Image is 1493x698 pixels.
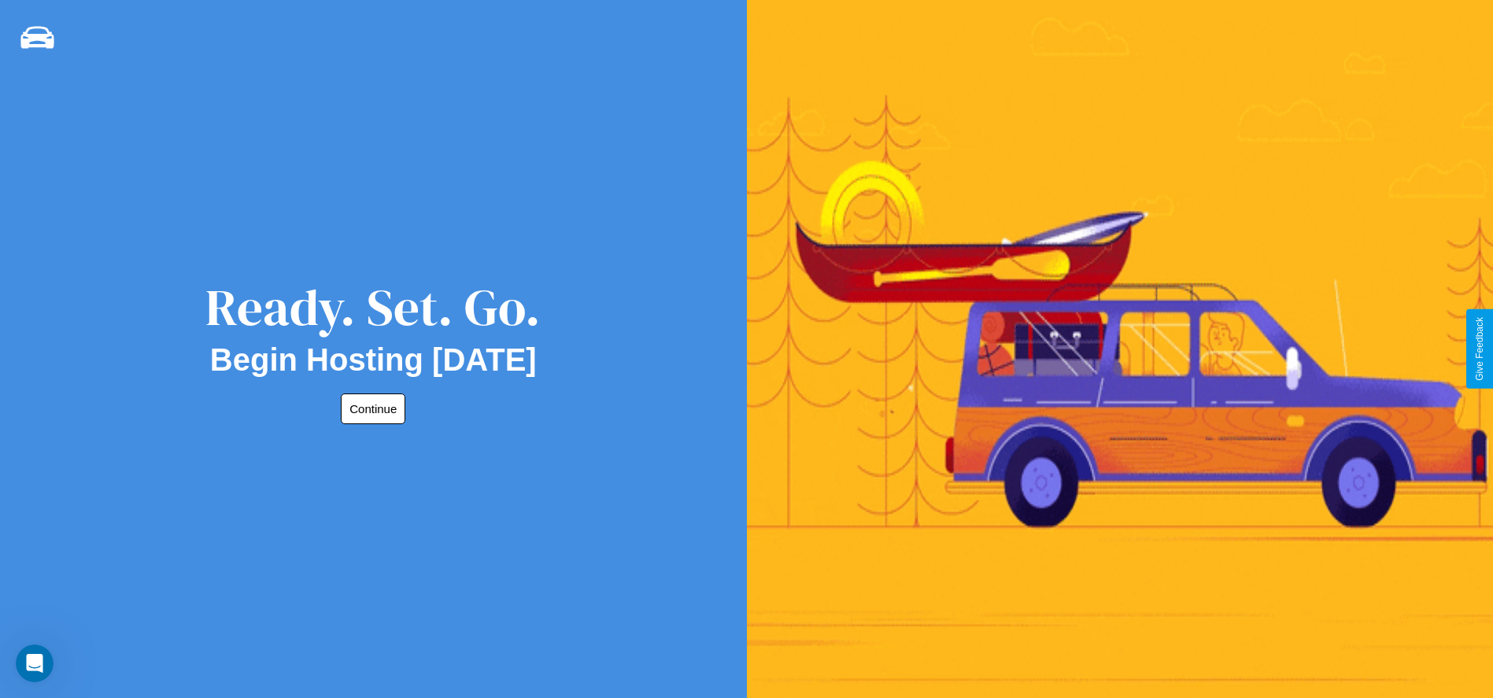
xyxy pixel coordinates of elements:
[16,644,54,682] iframe: Intercom live chat
[1474,317,1485,381] div: Give Feedback
[341,393,405,424] button: Continue
[205,272,541,342] div: Ready. Set. Go.
[210,342,537,378] h2: Begin Hosting [DATE]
